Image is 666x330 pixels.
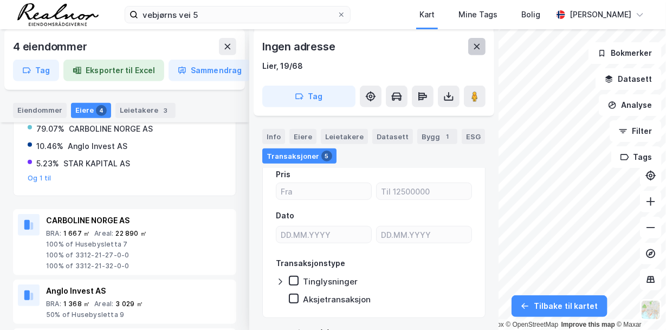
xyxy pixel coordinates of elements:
[276,227,371,243] input: DD.MM.YYYY
[46,214,231,227] div: CARBOLINE NORGE AS
[69,122,153,135] div: CARBOLINE NORGE AS
[512,295,607,317] button: Tilbake til kartet
[303,294,371,305] div: Aksjetransaksjon
[63,157,130,170] div: STAR KAPITAL AS
[372,129,413,144] div: Datasett
[377,227,471,243] input: DD.MM.YYYY
[599,94,662,116] button: Analyse
[115,300,143,308] div: 3 029 ㎡
[289,129,316,144] div: Eiere
[321,151,332,161] div: 5
[169,60,251,81] button: Sammendrag
[276,168,290,181] div: Pris
[96,105,107,116] div: 4
[36,157,59,170] div: 5.23%
[63,300,90,308] div: 1 368 ㎡
[612,278,666,330] div: Kontrollprogram for chat
[46,284,231,297] div: Anglo Invest AS
[63,229,90,238] div: 1 667 ㎡
[17,3,99,26] img: realnor-logo.934646d98de889bb5806.png
[94,300,113,308] div: Areal :
[138,7,337,23] input: Søk på adresse, matrikkel, gårdeiere, leietakere eller personer
[521,8,540,21] div: Bolig
[321,129,368,144] div: Leietakere
[276,209,294,222] div: Dato
[262,86,355,107] button: Tag
[71,103,111,118] div: Eiere
[276,257,345,270] div: Transaksjonstype
[419,8,435,21] div: Kart
[506,321,559,328] a: OpenStreetMap
[262,38,337,55] div: Ingen adresse
[458,8,497,21] div: Mine Tags
[28,174,51,183] button: Og 1 til
[570,8,631,21] div: [PERSON_NAME]
[276,183,371,199] input: Fra
[46,251,231,260] div: 100% of 3312-21-27-0-0
[610,120,662,142] button: Filter
[303,276,358,287] div: Tinglysninger
[46,240,231,249] div: 100% of Husebysletta 7
[46,310,231,319] div: 50% of Husebysletta 9
[612,278,666,330] iframe: Chat Widget
[13,103,67,118] div: Eiendommer
[377,183,471,199] input: Til 12500000
[262,60,303,73] div: Lier, 19/68
[46,262,231,270] div: 100% of 3312-21-32-0-0
[442,131,453,142] div: 1
[462,129,485,144] div: ESG
[611,146,662,168] button: Tags
[13,60,59,81] button: Tag
[13,38,89,55] div: 4 eiendommer
[94,229,113,238] div: Areal :
[46,300,61,308] div: BRA :
[262,129,285,144] div: Info
[46,229,61,238] div: BRA :
[589,42,662,64] button: Bokmerker
[262,148,337,164] div: Transaksjoner
[36,122,64,135] div: 79.07%
[561,321,615,328] a: Improve this map
[68,140,127,153] div: Anglo Invest AS
[115,103,176,118] div: Leietakere
[115,229,147,238] div: 22 890 ㎡
[596,68,662,90] button: Datasett
[63,60,164,81] button: Eksporter til Excel
[36,140,63,153] div: 10.46%
[160,105,171,116] div: 3
[417,129,457,144] div: Bygg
